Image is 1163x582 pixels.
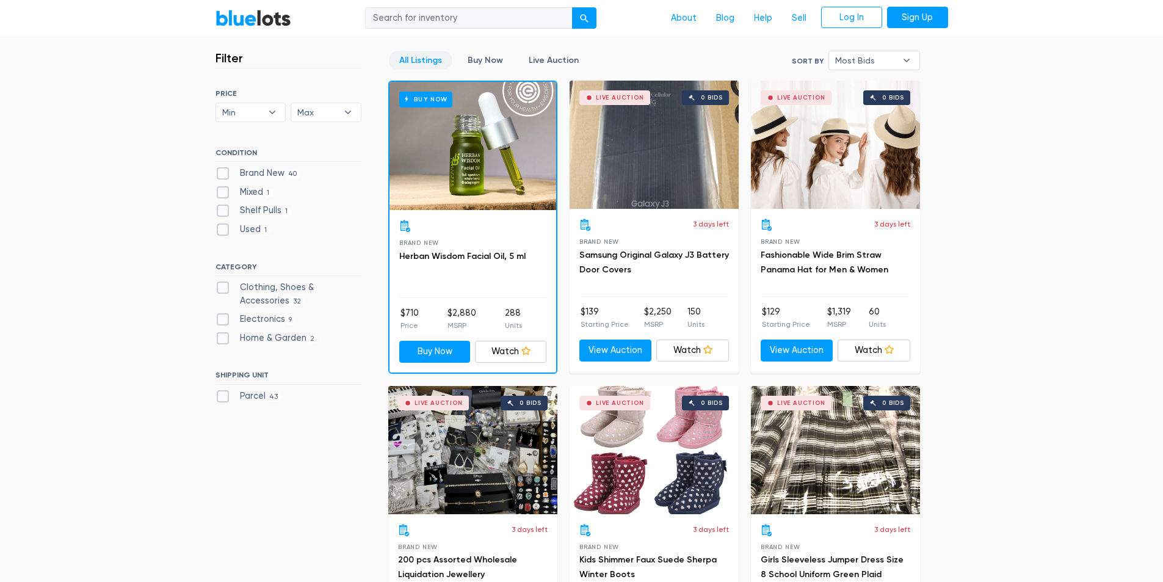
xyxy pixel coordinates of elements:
b: ▾ [894,51,919,70]
p: 3 days left [512,524,548,535]
b: ▾ [335,103,361,122]
h6: Buy Now [399,92,452,107]
p: Starting Price [581,319,629,330]
label: Brand New [216,167,301,180]
span: 9 [285,315,296,325]
a: Log In [821,7,882,29]
a: BlueLots [216,9,291,27]
div: 0 bids [701,95,723,101]
a: 200 pcs Assorted Wholesale Liquidation Jewellery [398,555,517,580]
a: Sign Up [887,7,948,29]
div: 0 bids [520,400,542,406]
p: MSRP [644,319,672,330]
li: $129 [762,305,810,330]
label: Used [216,223,271,236]
span: 1 [263,188,274,198]
a: Live Auction 0 bids [751,81,920,209]
p: Price [400,320,419,331]
li: $139 [581,305,629,330]
a: Watch [475,341,546,363]
span: Brand New [398,544,438,550]
label: Mixed [216,186,274,199]
b: ▾ [259,103,285,122]
li: $1,319 [827,305,851,330]
h6: CATEGORY [216,263,361,276]
h6: SHIPPING UNIT [216,371,361,384]
div: Live Auction [596,95,644,101]
a: Fashionable Wide Brim Straw Panama Hat for Men & Women [761,250,888,275]
div: Live Auction [596,400,644,406]
h6: PRICE [216,89,361,98]
a: Sell [782,7,816,30]
a: Herban Wisdom Facial Oil, 5 ml [399,251,526,261]
div: 0 bids [882,400,904,406]
span: Most Bids [835,51,896,70]
a: About [661,7,706,30]
span: Brand New [761,544,800,550]
label: Shelf Pulls [216,204,292,217]
span: Brand New [761,238,800,245]
a: Kids Shimmer Faux Suede Sherpa Winter Boots [579,555,717,580]
span: 1 [261,225,271,235]
label: Parcel [216,390,282,403]
p: MSRP [447,320,476,331]
a: Live Auction 0 bids [570,81,739,209]
div: Live Auction [415,400,463,406]
div: 0 bids [701,400,723,406]
div: 0 bids [882,95,904,101]
p: MSRP [827,319,851,330]
a: Buy Now [389,82,556,210]
label: Electronics [216,313,296,326]
label: Sort By [792,56,824,67]
a: Watch [838,340,910,362]
label: Clothing, Shoes & Accessories [216,281,361,307]
p: 3 days left [693,219,729,230]
a: Live Auction [518,51,589,70]
a: Watch [656,340,729,362]
div: Live Auction [777,400,825,406]
a: Buy Now [457,51,513,70]
li: $2,250 [644,305,672,330]
span: 40 [284,169,301,179]
a: Blog [706,7,744,30]
input: Search for inventory [365,7,573,29]
p: Units [505,320,522,331]
li: 60 [869,305,886,330]
a: All Listings [389,51,452,70]
p: 3 days left [874,219,910,230]
a: Girls Sleeveless Jumper Dress Size 8 School Uniform Green Plaid [761,555,904,580]
span: Max [297,103,338,122]
p: 3 days left [874,524,910,535]
li: 288 [505,307,522,331]
li: $710 [400,307,419,331]
label: Home & Garden [216,332,319,345]
span: Brand New [579,238,619,245]
a: Help [744,7,782,30]
span: Brand New [579,544,619,550]
a: Samsung Original Galaxy J3 Battery Door Covers [579,250,729,275]
span: Brand New [399,239,439,246]
a: Live Auction 0 bids [570,386,739,514]
li: 150 [687,305,705,330]
span: 43 [266,392,282,402]
a: Live Auction 0 bids [751,386,920,514]
span: Min [222,103,263,122]
p: Starting Price [762,319,810,330]
p: 3 days left [693,524,729,535]
a: View Auction [761,340,833,362]
span: 32 [289,297,305,307]
h3: Filter [216,51,243,65]
a: Buy Now [399,341,471,363]
span: 2 [306,334,319,344]
h6: CONDITION [216,148,361,162]
p: Units [869,319,886,330]
span: 1 [281,207,292,217]
li: $2,880 [447,307,476,331]
a: View Auction [579,340,652,362]
p: Units [687,319,705,330]
div: Live Auction [777,95,825,101]
a: Live Auction 0 bids [388,386,557,514]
